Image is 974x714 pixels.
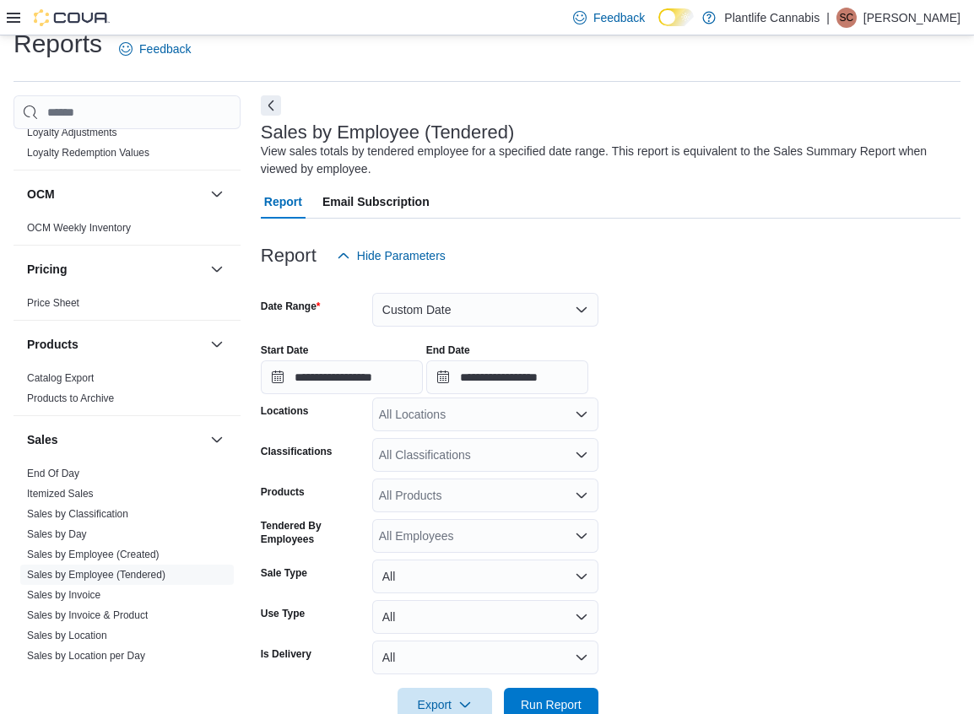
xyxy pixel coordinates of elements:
p: [PERSON_NAME] [863,8,960,28]
button: Custom Date [372,293,598,327]
h3: Sales by Employee (Tendered) [261,122,515,143]
a: Sales by Invoice [27,589,100,601]
a: Sales by Classification [27,508,128,520]
label: Sale Type [261,566,307,580]
span: Sales by Employee (Created) [27,548,160,561]
span: Sales by Location [27,629,107,642]
a: Price Sheet [27,297,79,309]
div: Products [14,368,241,415]
h3: Products [27,336,78,353]
label: Is Delivery [261,647,311,661]
span: Itemized Sales [27,487,94,500]
label: Start Date [261,343,309,357]
a: Sales by Invoice & Product [27,609,148,621]
span: SC [840,8,854,28]
span: Dark Mode [658,26,659,27]
a: Loyalty Adjustments [27,127,117,138]
a: Catalog Export [27,372,94,384]
a: Sales by Employee (Created) [27,549,160,560]
h3: Sales [27,431,58,448]
label: Tendered By Employees [261,519,365,546]
span: Sales by Invoice & Product [27,609,148,622]
a: Sales by Employee (Tendered) [27,569,165,581]
button: Open list of options [575,408,588,421]
a: Products to Archive [27,392,114,404]
span: Loyalty Redemption Values [27,146,149,160]
span: Feedback [593,9,645,26]
span: OCM Weekly Inventory [27,221,131,235]
button: OCM [207,184,227,204]
button: Sales [27,431,203,448]
div: View sales totals by tendered employee for a specified date range. This report is equivalent to t... [261,143,952,178]
a: Sales by Location per Day [27,650,145,662]
span: Sales by Employee (Tendered) [27,568,165,581]
button: Pricing [27,261,203,278]
a: Itemized Sales [27,488,94,500]
h3: Pricing [27,261,67,278]
label: Use Type [261,607,305,620]
div: Pricing [14,293,241,320]
span: Hide Parameters [357,247,446,264]
a: Loyalty Redemption Values [27,147,149,159]
button: Hide Parameters [330,239,452,273]
button: Next [261,95,281,116]
button: Open list of options [575,529,588,543]
h3: OCM [27,186,55,203]
span: Products to Archive [27,392,114,405]
span: End Of Day [27,467,79,480]
div: OCM [14,218,241,245]
a: OCM Weekly Inventory [27,222,131,234]
button: OCM [27,186,203,203]
h3: Report [261,246,317,266]
button: Products [207,334,227,354]
button: All [372,600,598,634]
span: Run Report [521,696,582,713]
span: Sales by Classification [27,507,128,521]
a: Sales by Day [27,528,87,540]
button: All [372,560,598,593]
span: Price Sheet [27,296,79,310]
input: Press the down key to open a popover containing a calendar. [261,360,423,394]
img: Cova [34,9,110,26]
button: All [372,641,598,674]
label: Products [261,485,305,499]
input: Dark Mode [658,8,694,26]
span: Feedback [139,41,191,57]
span: Sales by Location per Day [27,649,145,663]
a: Feedback [112,32,198,66]
span: Catalog Export [27,371,94,385]
a: Feedback [566,1,652,35]
label: End Date [426,343,470,357]
div: Loyalty [14,122,241,170]
span: Report [264,185,302,219]
p: Plantlife Cannabis [724,8,820,28]
p: | [826,8,830,28]
button: Pricing [207,259,227,279]
label: Classifications [261,445,333,458]
a: End Of Day [27,468,79,479]
input: Press the down key to open a popover containing a calendar. [426,360,588,394]
h1: Reports [14,27,102,61]
div: Sebastian Cardinal [836,8,857,28]
span: Loyalty Adjustments [27,126,117,139]
button: Products [27,336,203,353]
label: Date Range [261,300,321,313]
button: Open list of options [575,448,588,462]
button: Open list of options [575,489,588,502]
button: Sales [207,430,227,450]
label: Locations [261,404,309,418]
span: Sales by Invoice [27,588,100,602]
span: Sales by Day [27,527,87,541]
span: Email Subscription [322,185,430,219]
a: Sales by Location [27,630,107,641]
